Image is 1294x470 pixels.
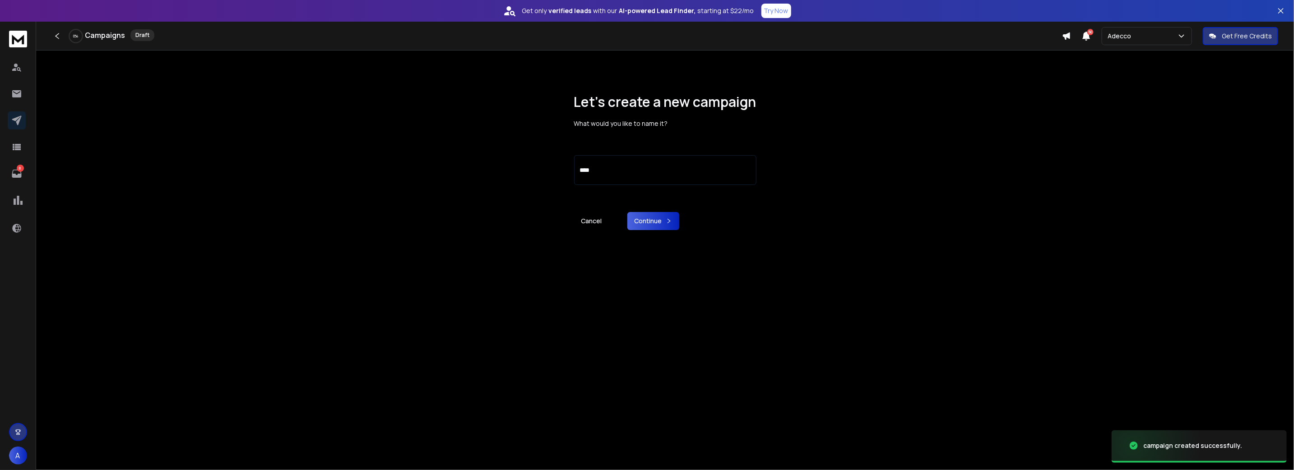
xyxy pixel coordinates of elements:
strong: verified leads [549,6,592,15]
button: Try Now [761,4,791,18]
h1: Let’s create a new campaign [574,94,756,110]
strong: AI-powered Lead Finder, [619,6,696,15]
p: Get Free Credits [1222,32,1272,41]
p: 0 % [74,33,79,39]
img: logo [9,31,27,47]
p: Get only with our starting at $22/mo [522,6,754,15]
p: What would you like to name it? [574,119,756,128]
p: Adecco [1108,32,1135,41]
button: Get Free Credits [1203,27,1278,45]
div: Draft [130,29,154,41]
p: Try Now [764,6,788,15]
button: A [9,447,27,465]
h1: Campaigns [85,30,125,41]
div: campaign created successfully. [1143,441,1242,450]
button: Continue [627,212,679,230]
a: 8 [8,165,26,183]
a: Cancel [574,212,609,230]
p: 8 [17,165,24,172]
span: 50 [1087,29,1094,35]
